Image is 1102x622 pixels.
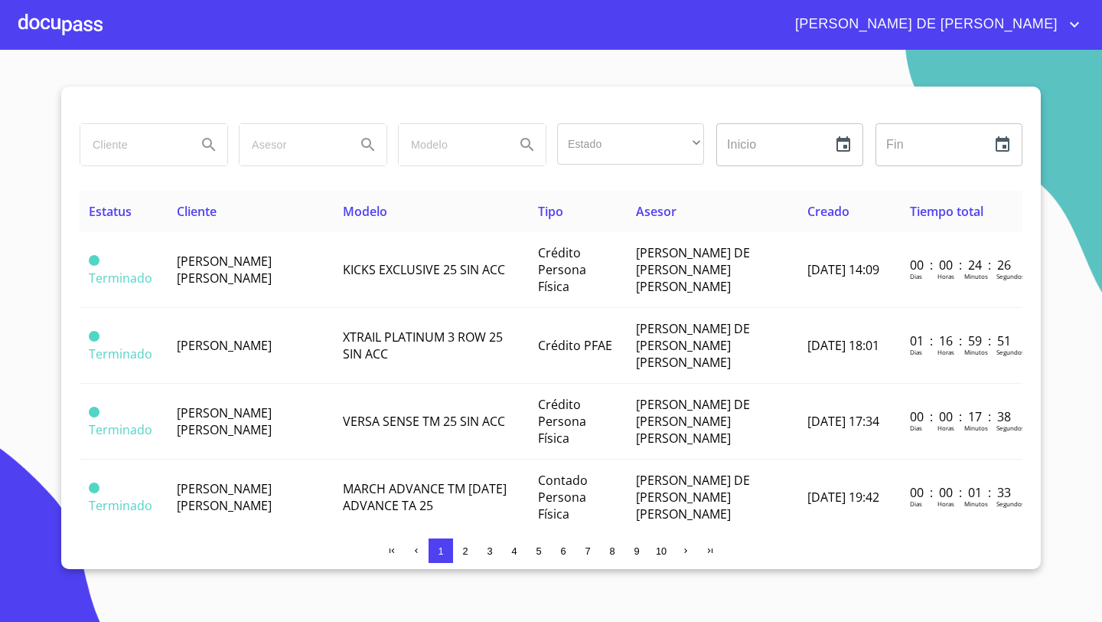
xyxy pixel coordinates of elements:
button: 2 [453,539,478,563]
input: search [80,124,184,165]
p: Horas [937,499,954,508]
span: Terminado [89,331,99,342]
span: Terminado [89,255,99,266]
span: 5 [536,545,541,557]
p: Dias [910,272,922,280]
span: KICKS EXCLUSIVE 25 SIN ACC [343,261,505,278]
span: 9 [634,545,639,557]
span: 10 [656,545,667,557]
p: 00 : 00 : 24 : 26 [910,257,1013,273]
span: [PERSON_NAME] DE [PERSON_NAME] [PERSON_NAME] [636,320,750,371]
button: 3 [478,539,502,563]
span: Tiempo total [910,203,983,220]
input: search [240,124,344,165]
span: [DATE] 17:34 [807,413,879,430]
span: Modelo [343,203,387,220]
button: 5 [527,539,551,563]
span: Terminado [89,270,152,286]
p: Minutos [964,272,988,280]
p: Segundos [996,348,1025,356]
button: 7 [575,539,600,563]
span: [PERSON_NAME] [PERSON_NAME] [177,253,272,286]
span: Cliente [177,203,217,220]
span: Crédito PFAE [538,337,612,354]
span: Creado [807,203,849,220]
button: 10 [649,539,673,563]
span: Crédito Persona Física [538,244,586,295]
span: [PERSON_NAME] [177,337,272,354]
span: 6 [560,545,566,557]
p: 00 : 00 : 01 : 33 [910,484,1013,501]
span: 4 [511,545,517,557]
span: Crédito Persona Física [538,396,586,447]
p: Minutos [964,499,988,508]
span: Terminado [89,483,99,493]
span: 2 [462,545,468,557]
p: Segundos [996,272,1025,280]
span: [DATE] 19:42 [807,489,879,506]
button: 6 [551,539,575,563]
span: Asesor [636,203,677,220]
p: 01 : 16 : 59 : 51 [910,332,1013,349]
button: Search [509,126,546,163]
span: 3 [487,545,492,557]
p: Horas [937,272,954,280]
span: Terminado [89,407,99,417]
span: XTRAIL PLATINUM 3 ROW 25 SIN ACC [343,329,503,362]
p: Dias [910,424,922,432]
input: search [399,124,503,165]
p: Dias [910,348,922,356]
span: Tipo [538,203,563,220]
span: [PERSON_NAME] DE [PERSON_NAME] [PERSON_NAME] [636,244,750,295]
div: ​ [557,123,704,165]
p: Minutos [964,424,988,432]
span: [PERSON_NAME] [PERSON_NAME] [177,480,272,514]
p: Horas [937,348,954,356]
span: VERSA SENSE TM 25 SIN ACC [343,413,505,430]
button: 1 [429,539,453,563]
p: Segundos [996,499,1025,508]
p: Dias [910,499,922,508]
p: 00 : 00 : 17 : 38 [910,408,1013,425]
span: 7 [585,545,590,557]
button: Search [350,126,386,163]
span: Terminado [89,421,152,438]
span: [PERSON_NAME] DE [PERSON_NAME] [784,12,1065,37]
p: Segundos [996,424,1025,432]
span: 8 [609,545,615,557]
p: Minutos [964,348,988,356]
span: Terminado [89,497,152,514]
button: Search [191,126,227,163]
button: 9 [624,539,649,563]
span: [PERSON_NAME] [PERSON_NAME] [177,404,272,438]
button: account of current user [784,12,1084,37]
span: Terminado [89,345,152,362]
span: [DATE] 18:01 [807,337,879,354]
button: 8 [600,539,624,563]
span: MARCH ADVANCE TM [DATE] ADVANCE TA 25 [343,480,507,514]
span: [PERSON_NAME] DE [PERSON_NAME] [PERSON_NAME] [636,396,750,447]
span: [DATE] 14:09 [807,261,879,278]
p: Horas [937,424,954,432]
span: 1 [438,545,443,557]
button: 4 [502,539,527,563]
span: Estatus [89,203,132,220]
span: [PERSON_NAME] DE [PERSON_NAME] [PERSON_NAME] [636,472,750,522]
span: Contado Persona Física [538,472,588,522]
